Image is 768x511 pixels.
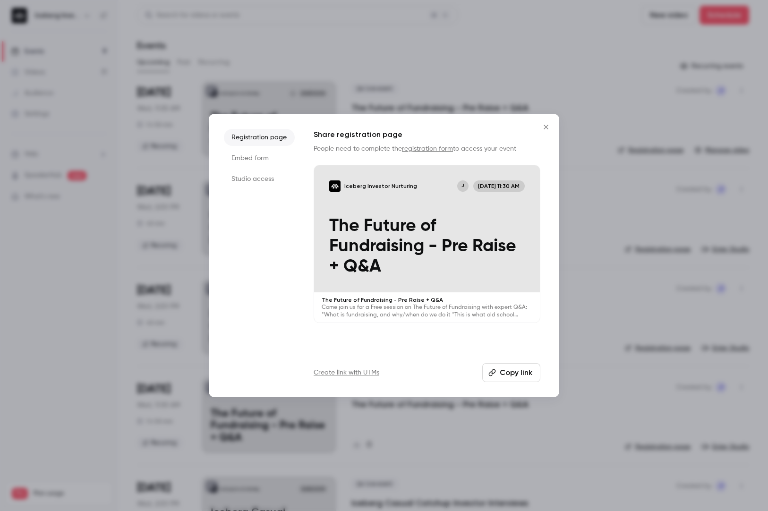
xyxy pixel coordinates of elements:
div: J [456,179,469,193]
p: People need to complete the to access your event [314,144,540,153]
h1: Share registration page [314,129,540,140]
p: Come join us for a Free session on The Future of Fundraising with expert Q&A: *What is fundraisin... [322,304,532,319]
span: [DATE] 11:30 AM [473,180,525,192]
button: Copy link [482,363,540,382]
button: Close [537,118,555,136]
a: The Future of Fundraising - Pre Raise + Q&AIceberg Investor NurturingJ[DATE] 11:30 AMThe Future o... [314,165,540,323]
a: registration form [402,145,453,152]
li: Studio access [224,170,295,187]
li: Registration page [224,129,295,146]
p: Iceberg Investor Nurturing [344,182,417,190]
li: Embed form [224,150,295,167]
a: Create link with UTMs [314,368,379,377]
p: The Future of Fundraising - Pre Raise + Q&A [329,216,525,277]
img: The Future of Fundraising - Pre Raise + Q&A [329,180,341,192]
p: The Future of Fundraising - Pre Raise + Q&A [322,296,532,304]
